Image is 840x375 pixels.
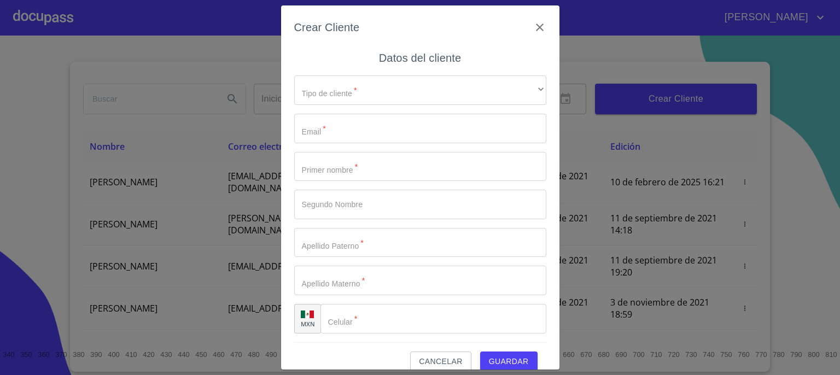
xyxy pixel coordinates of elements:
[489,355,529,368] span: Guardar
[419,355,462,368] span: Cancelar
[410,351,471,372] button: Cancelar
[294,75,546,105] div: ​
[301,310,314,318] img: R93DlvwvvjP9fbrDwZeCRYBHk45OWMq+AAOlFVsxT89f82nwPLnD58IP7+ANJEaWYhP0Tx8kkA0WlQMPQsAAgwAOmBj20AXj6...
[480,351,538,372] button: Guardar
[301,320,315,328] p: MXN
[294,19,360,36] h6: Crear Cliente
[379,49,461,67] h6: Datos del cliente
